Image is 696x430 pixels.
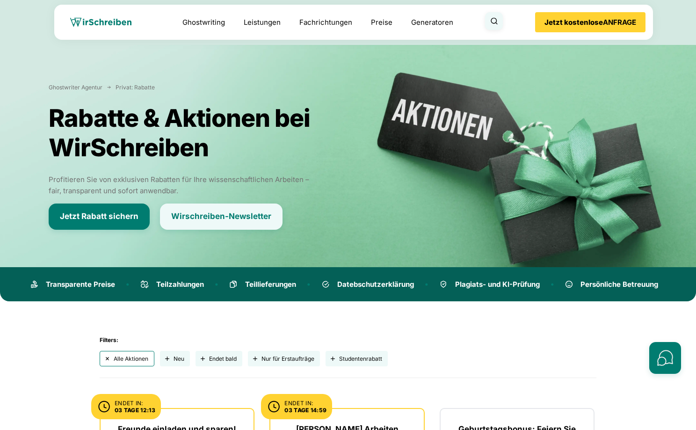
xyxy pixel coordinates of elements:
div: Teilzahlungen [140,280,204,289]
a: Privat: Rabatte [116,83,155,92]
a: Wirschreiben-Newsletter [160,204,283,230]
a: Jetzt Rabatt sichern [49,204,150,230]
a: Fachrichtungen [299,17,352,28]
img: Transparente Preise [30,280,38,289]
a: Ghostwriting [182,17,225,28]
a: Ghostwriter Agentur [49,83,102,92]
button: Nur für Erstaufträge [248,351,320,366]
img: Persönliche Betreuung [565,280,573,289]
span: Endet in: [284,400,326,407]
a: Leistungen [244,17,281,28]
img: Datebschutzerklärung [321,280,330,289]
button: Suche öffnen [485,12,503,30]
button: Neu [160,351,190,366]
div: Filters: [100,336,596,343]
img: wirschreiben [70,18,131,27]
img: Teillieferungen [229,280,238,289]
img: Plagiats- und KI-Prüfung [439,280,448,289]
p: Profitieren Sie von exklusiven Rabatten für Ihre wissenschaftlichen Arbeiten – fair, transparent ... [49,174,320,197]
div: Transparente Preise [30,280,115,289]
img: Teilzahlungen [140,280,149,289]
a: Preise [371,18,392,27]
span: 03 Tage 14:59 [284,407,326,414]
span: 03 Tage 12:13 [115,407,155,414]
b: Jetzt kostenlose [544,18,603,27]
div: Persönliche Betreuung [565,280,658,289]
div: Datebschutzerklärung [321,280,414,289]
button: Alle Aktionen [100,351,154,366]
button: Jetzt kostenloseANFRAGE [535,12,645,32]
span: Endet in: [115,400,155,407]
button: Endet bald [196,351,242,366]
div: Teillieferungen [229,280,296,289]
div: Plagiats- und KI-Prüfung [439,280,540,289]
h1: Rabatte & Aktionen bei WirSchreiben [49,103,320,162]
button: Studentenrabatt [326,351,388,366]
a: Generatoren [411,17,453,28]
